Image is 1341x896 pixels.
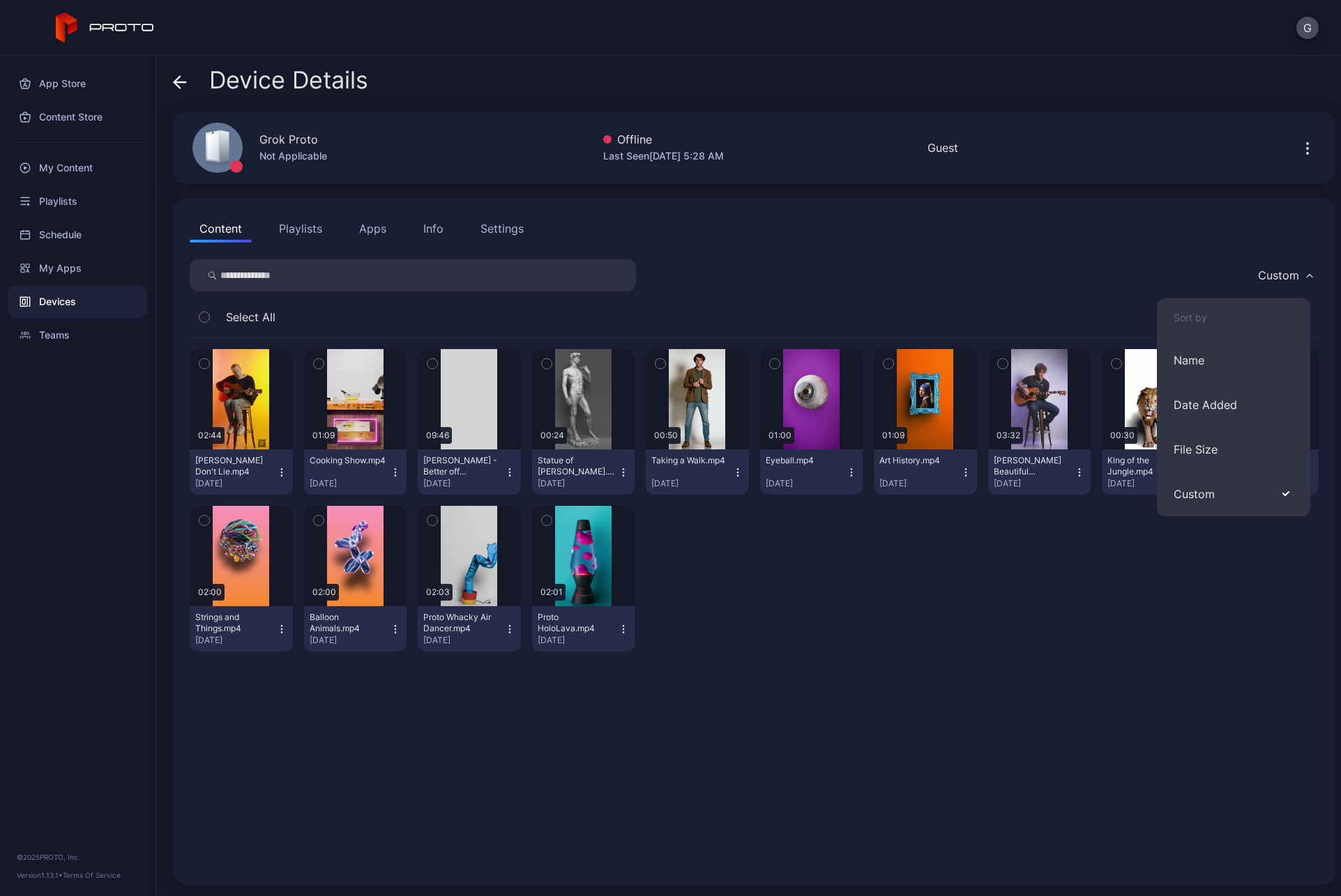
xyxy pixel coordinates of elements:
a: Teams [8,318,147,352]
a: Schedule [8,218,147,252]
button: Cooking Show.mp4[DATE] [304,449,407,495]
div: [DATE] [195,635,276,646]
div: Balloon Animals.mp4 [310,612,386,634]
button: G [1296,17,1319,39]
div: Diane Franklin - Better off Dead.mp4 [423,455,500,477]
div: [DATE] [538,478,619,489]
div: Offline [603,131,724,148]
button: Art History.mp4[DATE] [874,449,977,495]
a: My Content [8,151,147,185]
div: Strings and Things.mp4 [195,612,272,634]
a: Devices [8,285,147,318]
a: Terms Of Service [63,871,121,879]
div: Ryan Pollie's Don't Lie.mp4 [195,455,272,477]
span: Version 1.13.1 • [17,871,63,879]
a: App Store [8,67,147,100]
div: [DATE] [994,478,1075,489]
button: Proto Whacky Air Dancer.mp4[DATE] [418,606,521,651]
div: King of the Jungle.mp4 [1107,455,1184,477]
a: My Apps [8,252,147,285]
button: Apps [349,215,396,242]
button: Strings and Things.mp4[DATE] [190,606,293,651]
div: Not Applicable [259,148,327,164]
div: Proto HoloLava.mp4 [538,612,614,634]
button: [PERSON_NAME] Don't Lie.mp4[DATE] [190,449,293,495]
div: [DATE] [879,478,960,489]
button: Playlists [269,215,332,242]
button: Custom [1251,259,1319,291]
button: King of the Jungle.mp4[DATE] [1102,449,1205,495]
button: Name [1157,338,1310,383]
div: [DATE] [651,478,732,489]
button: Info [414,215,453,242]
div: Statue of David.mp4 [538,455,614,477]
div: Last Seen [DATE] 5:28 AM [603,148,724,164]
div: Info [423,220,444,237]
button: Sort by [1157,298,1310,338]
a: Content Store [8,100,147,134]
button: Settings [471,215,533,242]
div: Cooking Show.mp4 [310,455,386,466]
button: Custom [1157,472,1310,516]
div: Taking a Walk.mp4 [651,455,728,466]
span: Select All [226,309,275,325]
button: Statue of [PERSON_NAME].mp4[DATE] [532,449,635,495]
div: Grok Proto [259,131,318,148]
div: Art History.mp4 [879,455,956,466]
div: Guest [927,139,958,156]
button: [PERSON_NAME] Beautiful Disaster.mp4[DATE] [988,449,1091,495]
button: [PERSON_NAME] - Better off Dead.mp4[DATE] [418,449,521,495]
div: [DATE] [766,478,847,489]
div: [DATE] [310,635,391,646]
button: Balloon Animals.mp4[DATE] [304,606,407,651]
button: File Size [1157,427,1310,472]
div: [DATE] [423,478,504,489]
div: [DATE] [423,635,504,646]
button: Content [190,215,252,242]
div: Eyeball.mp4 [766,455,842,466]
div: [DATE] [1107,478,1188,489]
div: [DATE] [310,478,391,489]
div: © 2025 PROTO, Inc. [17,851,139,863]
button: Date Added [1157,383,1310,427]
a: Playlists [8,185,147,218]
div: Custom [1258,268,1299,282]
span: Device Details [209,67,368,93]
div: Settings [480,220,524,237]
button: Proto HoloLava.mp4[DATE] [532,606,635,651]
div: Proto Whacky Air Dancer.mp4 [423,612,500,634]
button: Taking a Walk.mp4[DATE] [646,449,749,495]
div: Billy Morrison's Beautiful Disaster.mp4 [994,455,1070,477]
div: [DATE] [195,478,276,489]
div: [DATE] [538,635,619,646]
button: Eyeball.mp4[DATE] [760,449,863,495]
